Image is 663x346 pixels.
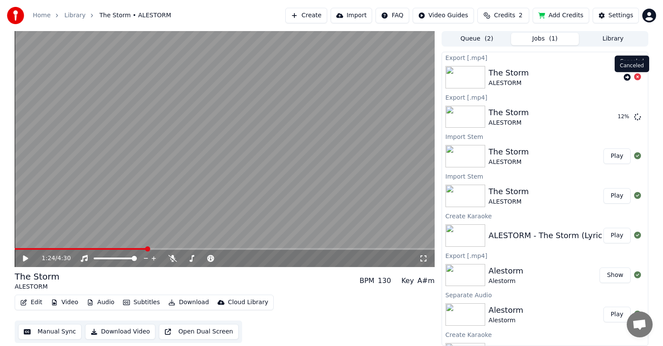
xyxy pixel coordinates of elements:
[99,11,171,20] span: The Storm • ALESTORM
[85,324,155,340] button: Download Video
[533,8,589,23] button: Add Credits
[64,11,85,20] a: Library
[603,148,631,164] button: Play
[627,311,653,337] a: Открытый чат
[442,289,648,300] div: Separate Audio
[489,230,630,242] div: ALESTORM - The Storm (Lyric Video)
[489,198,529,206] div: ALESTORM
[15,271,60,283] div: The Storm
[417,276,435,286] div: A#m
[494,11,515,20] span: Credits
[489,158,529,167] div: ALESTORM
[15,283,60,291] div: ALESTORM
[83,296,118,308] button: Audio
[17,296,46,308] button: Edit
[360,276,374,286] div: BPM
[120,296,163,308] button: Subtitles
[33,11,171,20] nav: breadcrumb
[442,329,648,340] div: Create Karaoke
[489,107,529,119] div: The Storm
[18,324,82,340] button: Manual Sync
[511,33,579,45] button: Jobs
[57,254,71,263] span: 4:30
[603,307,631,322] button: Play
[442,250,648,261] div: Export [.mp4]
[609,11,633,20] div: Settings
[165,296,212,308] button: Download
[485,35,493,43] span: ( 2 )
[489,304,523,316] div: Alestorm
[489,146,529,158] div: The Storm
[615,60,649,72] div: Canceled
[442,211,648,221] div: Create Karaoke
[477,8,529,23] button: Credits2
[228,298,268,307] div: Cloud Library
[489,119,529,127] div: ALESTORM
[33,11,51,20] a: Home
[603,188,631,204] button: Play
[593,8,639,23] button: Settings
[47,296,82,308] button: Video
[331,8,372,23] button: Import
[489,186,529,198] div: The Storm
[489,67,529,79] div: The Storm
[443,33,511,45] button: Queue
[401,276,414,286] div: Key
[442,131,648,142] div: Import Stem
[489,79,529,88] div: ALESTORM
[285,8,327,23] button: Create
[549,35,558,43] span: ( 1 )
[519,11,523,20] span: 2
[7,7,24,24] img: youka
[579,33,647,45] button: Library
[489,277,523,286] div: Alestorm
[376,8,409,23] button: FAQ
[42,254,63,263] div: /
[159,324,239,340] button: Open Dual Screen
[442,92,648,102] div: Export [.mp4]
[378,276,391,286] div: 130
[603,228,631,243] button: Play
[413,8,474,23] button: Video Guides
[42,254,55,263] span: 1:24
[442,171,648,181] div: Import Stem
[600,267,631,283] button: Show
[442,52,648,63] div: Export [.mp4]
[489,316,523,325] div: Alestorm
[489,265,523,277] div: Alestorm
[615,56,649,68] div: Canceled
[618,113,631,120] div: 12 %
